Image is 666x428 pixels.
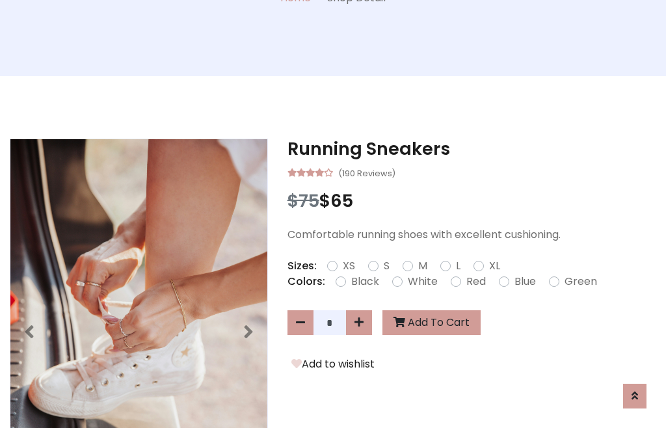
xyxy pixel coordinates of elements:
label: White [408,274,438,289]
span: $75 [287,189,319,213]
span: 65 [330,189,353,213]
label: Green [565,274,597,289]
button: Add To Cart [382,310,481,335]
label: Black [351,274,379,289]
label: M [418,258,427,274]
h3: $ [287,191,656,211]
button: Add to wishlist [287,356,379,373]
small: (190 Reviews) [338,165,395,180]
h3: Running Sneakers [287,139,656,159]
label: XS [343,258,355,274]
label: Red [466,274,486,289]
label: S [384,258,390,274]
label: Blue [514,274,536,289]
p: Sizes: [287,258,317,274]
label: XL [489,258,500,274]
label: L [456,258,460,274]
p: Colors: [287,274,325,289]
p: Comfortable running shoes with excellent cushioning. [287,227,656,243]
